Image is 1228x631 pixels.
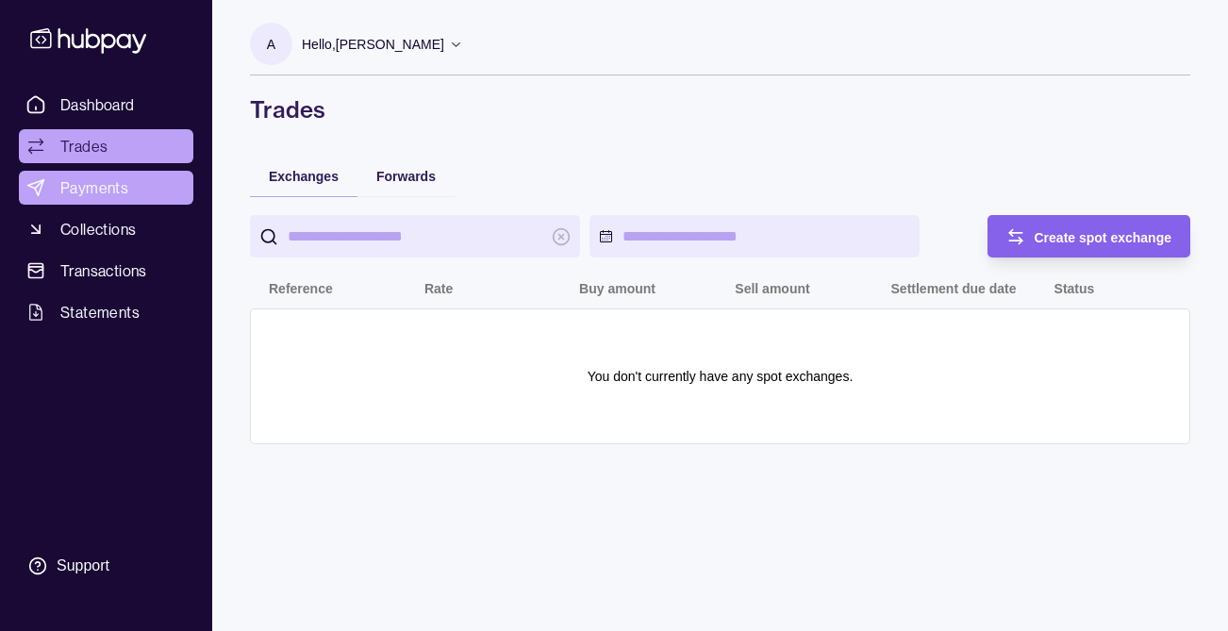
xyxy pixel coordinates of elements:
p: Sell amount [735,281,809,296]
span: Create spot exchange [1035,230,1172,245]
p: Settlement due date [891,281,1017,296]
span: Transactions [60,259,147,282]
a: Trades [19,129,193,163]
span: Exchanges [269,169,339,184]
span: Forwards [376,169,436,184]
p: A [267,34,275,55]
p: Buy amount [579,281,655,296]
a: Dashboard [19,88,193,122]
span: Dashboard [60,93,135,116]
div: Support [57,556,109,576]
a: Collections [19,212,193,246]
p: Rate [424,281,453,296]
span: Collections [60,218,136,241]
span: Statements [60,301,140,324]
a: Statements [19,295,193,329]
a: Transactions [19,254,193,288]
h1: Trades [250,94,1190,125]
p: You don't currently have any spot exchanges. [588,366,854,387]
a: Payments [19,171,193,205]
span: Payments [60,176,128,199]
a: Support [19,546,193,586]
p: Reference [269,281,333,296]
p: Status [1054,281,1095,296]
input: search [288,215,542,257]
span: Trades [60,135,108,158]
button: Create spot exchange [987,215,1191,257]
p: Hello, [PERSON_NAME] [302,34,444,55]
